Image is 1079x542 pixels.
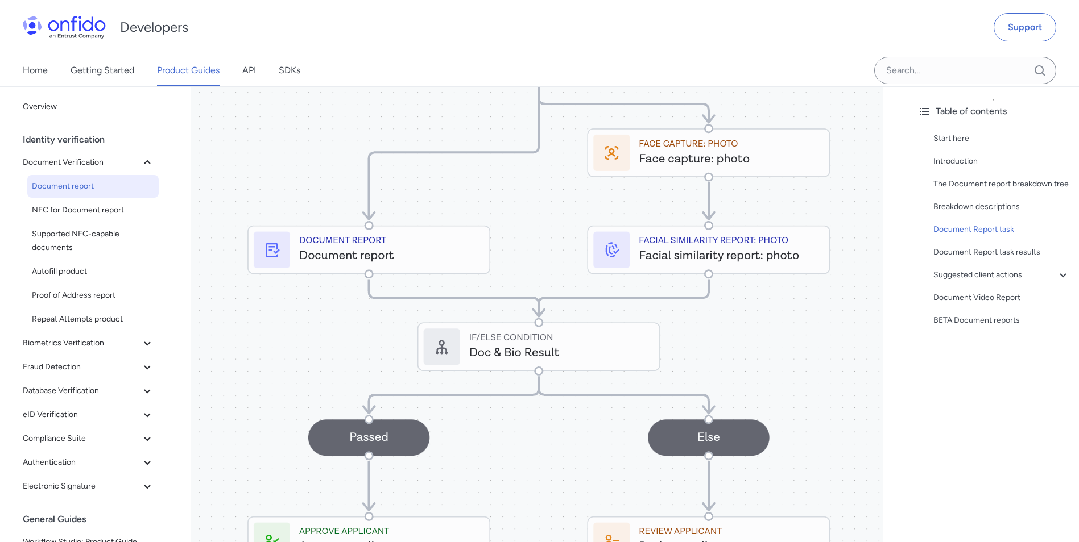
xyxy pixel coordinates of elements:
button: eID Verification [18,403,159,426]
button: Authentication [18,451,159,474]
a: Document Video Report [933,291,1070,305]
a: Supported NFC-capable documents [27,223,159,259]
span: NFC for Document report [32,203,154,217]
a: BETA Document reports [933,314,1070,327]
input: Onfido search input field [874,57,1056,84]
a: Home [23,55,48,86]
a: API [242,55,256,86]
span: Fraud Detection [23,360,140,374]
span: Compliance Suite [23,432,140,445]
div: Table of contents [917,105,1070,118]
h1: Developers [120,18,188,36]
span: eID Verification [23,408,140,422]
img: Onfido Logo [23,16,106,39]
a: Suggested client actions [933,268,1070,282]
span: Database Verification [23,384,140,398]
span: Biometrics Verification [23,336,140,350]
a: Introduction [933,155,1070,168]
a: Start here [933,132,1070,145]
button: Document Verification [18,151,159,174]
a: Document Report task results [933,245,1070,259]
div: Identity verification [23,128,163,151]
span: Autofill product [32,265,154,278]
span: Repeat Attempts product [32,312,154,326]
button: Database Verification [18,380,159,402]
button: Biometrics Verification [18,332,159,355]
a: NFC for Document report [27,199,159,222]
a: Document Report task [933,223,1070,236]
span: Electronic Signature [23,480,140,493]
a: Overview [18,95,159,118]
span: Document report [32,180,154,193]
a: SDKs [279,55,300,86]
a: Getting Started [71,55,134,86]
button: Compliance Suite [18,427,159,450]
a: Product Guides [157,55,220,86]
a: Breakdown descriptions [933,200,1070,214]
a: Document report [27,175,159,198]
a: Autofill product [27,260,159,283]
a: Proof of Address report [27,284,159,307]
a: Repeat Attempts product [27,308,159,331]
span: Supported NFC-capable documents [32,227,154,255]
a: Support [994,13,1056,41]
span: Proof of Address report [32,289,154,302]
span: Document Verification [23,156,140,169]
span: Authentication [23,456,140,469]
button: Electronic Signature [18,475,159,498]
span: Overview [23,100,154,114]
a: The Document report breakdown tree [933,177,1070,191]
div: General Guides [23,508,163,531]
button: Fraud Detection [18,356,159,378]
